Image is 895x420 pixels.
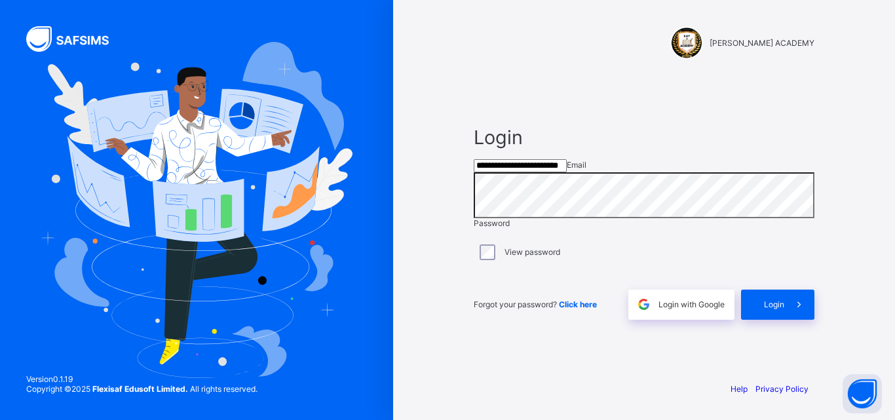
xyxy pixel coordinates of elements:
[710,38,814,48] span: [PERSON_NAME] ACADEMY
[474,218,510,228] span: Password
[567,160,586,170] span: Email
[474,299,597,309] span: Forgot your password?
[26,26,124,52] img: SAFSIMS Logo
[755,384,809,394] a: Privacy Policy
[559,299,597,309] a: Click here
[26,374,257,384] span: Version 0.1.19
[636,297,651,312] img: google.396cfc9801f0270233282035f929180a.svg
[26,384,257,394] span: Copyright © 2025 All rights reserved.
[731,384,748,394] a: Help
[505,247,560,257] label: View password
[41,42,352,377] img: Hero Image
[474,126,814,149] span: Login
[658,299,725,309] span: Login with Google
[764,299,784,309] span: Login
[92,384,188,394] strong: Flexisaf Edusoft Limited.
[843,374,882,413] button: Open asap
